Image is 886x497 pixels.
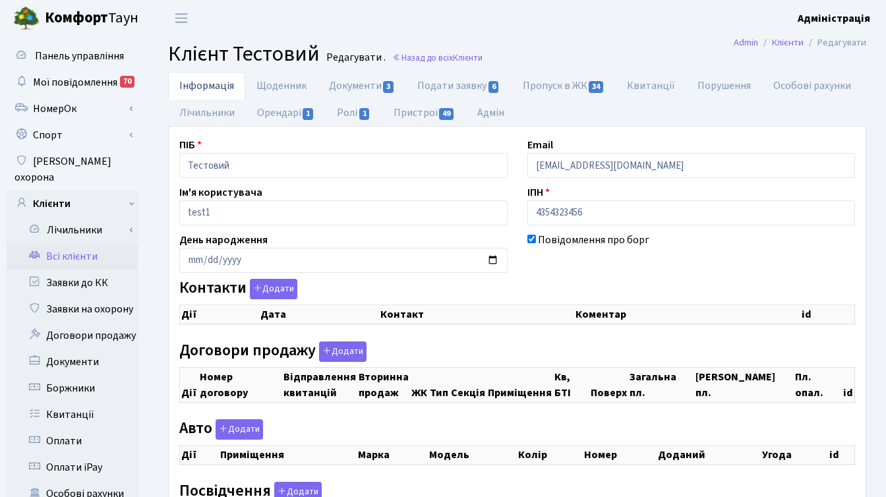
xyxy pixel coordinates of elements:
[45,7,108,28] b: Комфорт
[179,279,297,299] label: Контакти
[7,190,138,217] a: Клієнти
[359,108,370,120] span: 1
[512,72,616,100] a: Пропуск в ЖК
[406,72,511,100] a: Подати заявку
[7,454,138,481] a: Оплати iPay
[33,75,117,90] span: Мої повідомлення
[553,367,589,402] th: Кв, БТІ
[517,446,583,465] th: Колір
[180,446,219,465] th: Дії
[303,108,313,120] span: 1
[247,277,297,300] a: Додати
[828,446,855,465] th: id
[259,305,379,324] th: Дата
[574,305,800,324] th: Коментар
[583,446,657,465] th: Номер
[219,446,357,465] th: Приміщення
[382,99,466,127] a: Пристрої
[804,36,866,50] li: Редагувати
[7,122,138,148] a: Спорт
[527,185,550,200] label: ІПН
[168,39,320,69] span: Клієнт Тестовий
[245,72,318,100] a: Щоденник
[319,341,367,362] button: Договори продажу
[794,367,842,402] th: Пл. опал.
[324,51,386,64] small: Редагувати .
[282,367,357,402] th: Відправлення квитанцій
[428,446,517,465] th: Модель
[488,81,499,93] span: 6
[428,367,450,402] th: Тип
[410,367,428,402] th: ЖК
[487,367,553,402] th: Приміщення
[7,401,138,428] a: Квитанції
[180,367,199,402] th: Дії
[318,72,406,100] a: Документи
[686,72,762,100] a: Порушення
[7,428,138,454] a: Оплати
[762,72,862,100] a: Особові рахунки
[392,51,483,64] a: Назад до всіхКлієнти
[589,367,628,402] th: Поверх
[179,185,262,200] label: Ім'я користувача
[168,99,246,127] a: Лічильники
[466,99,516,127] a: Адмін
[198,367,282,402] th: Номер договору
[7,69,138,96] a: Мої повідомлення70
[734,36,758,49] a: Admin
[7,43,138,69] a: Панель управління
[13,5,40,32] img: logo.png
[326,99,382,127] a: Ролі
[7,148,138,190] a: [PERSON_NAME] охорона
[439,108,454,120] span: 49
[7,270,138,296] a: Заявки до КК
[45,7,138,30] span: Таун
[216,419,263,440] button: Авто
[379,305,574,324] th: Контакт
[7,322,138,349] a: Договори продажу
[714,29,886,57] nav: breadcrumb
[7,243,138,270] a: Всі клієнти
[7,375,138,401] a: Боржники
[761,446,828,465] th: Угода
[179,341,367,362] label: Договори продажу
[35,49,124,63] span: Панель управління
[694,367,794,402] th: [PERSON_NAME] пл.
[212,417,263,440] a: Додати
[165,7,198,29] button: Переключити навігацію
[527,137,553,153] label: Email
[453,51,483,64] span: Клієнти
[657,446,761,465] th: Доданий
[180,305,260,324] th: Дії
[538,232,649,248] label: Повідомлення про борг
[15,217,138,243] a: Лічильники
[772,36,804,49] a: Клієнти
[179,232,268,248] label: День народження
[798,11,870,26] a: Адміністрація
[179,419,263,440] label: Авто
[316,339,367,362] a: Додати
[246,99,326,127] a: Орендарі
[357,367,410,402] th: Вторинна продаж
[800,305,855,324] th: id
[7,349,138,375] a: Документи
[616,72,686,100] a: Квитанції
[250,279,297,299] button: Контакти
[120,76,134,88] div: 70
[383,81,394,93] span: 3
[628,367,695,402] th: Загальна пл.
[7,296,138,322] a: Заявки на охорону
[357,446,428,465] th: Марка
[589,81,603,93] span: 34
[842,367,855,402] th: id
[168,72,245,100] a: Інформація
[450,367,487,402] th: Секція
[179,137,202,153] label: ПІБ
[7,96,138,122] a: НомерОк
